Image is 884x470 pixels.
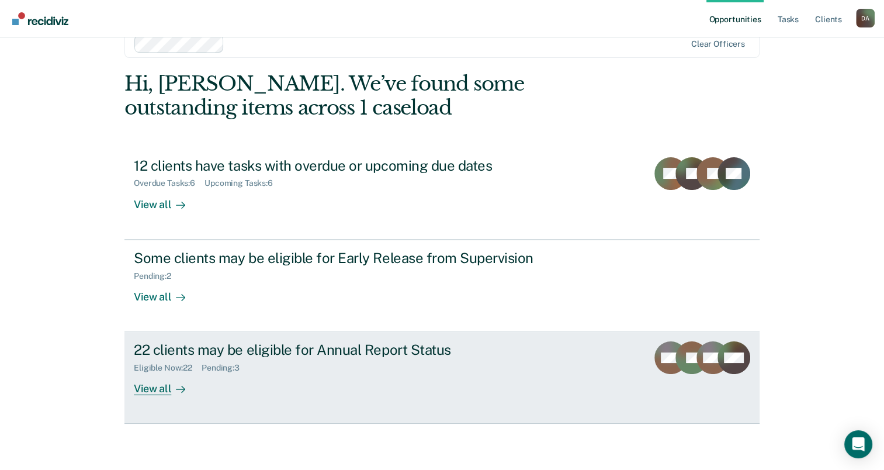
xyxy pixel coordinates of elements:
[134,373,199,396] div: View all
[134,250,544,267] div: Some clients may be eligible for Early Release from Supervision
[204,178,282,188] div: Upcoming Tasks : 6
[12,12,68,25] img: Recidiviz
[844,430,872,458] div: Open Intercom Messenger
[856,9,875,27] div: D A
[134,178,204,188] div: Overdue Tasks : 6
[124,72,632,120] div: Hi, [PERSON_NAME]. We’ve found some outstanding items across 1 caseload
[134,281,199,303] div: View all
[124,148,760,240] a: 12 clients have tasks with overdue or upcoming due datesOverdue Tasks:6Upcoming Tasks:6View all
[124,240,760,332] a: Some clients may be eligible for Early Release from SupervisionPending:2View all
[124,332,760,424] a: 22 clients may be eligible for Annual Report StatusEligible Now:22Pending:3View all
[691,39,745,49] div: Clear officers
[134,157,544,174] div: 12 clients have tasks with overdue or upcoming due dates
[134,271,181,281] div: Pending : 2
[134,363,202,373] div: Eligible Now : 22
[134,188,199,211] div: View all
[202,363,249,373] div: Pending : 3
[856,9,875,27] button: Profile dropdown button
[134,341,544,358] div: 22 clients may be eligible for Annual Report Status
